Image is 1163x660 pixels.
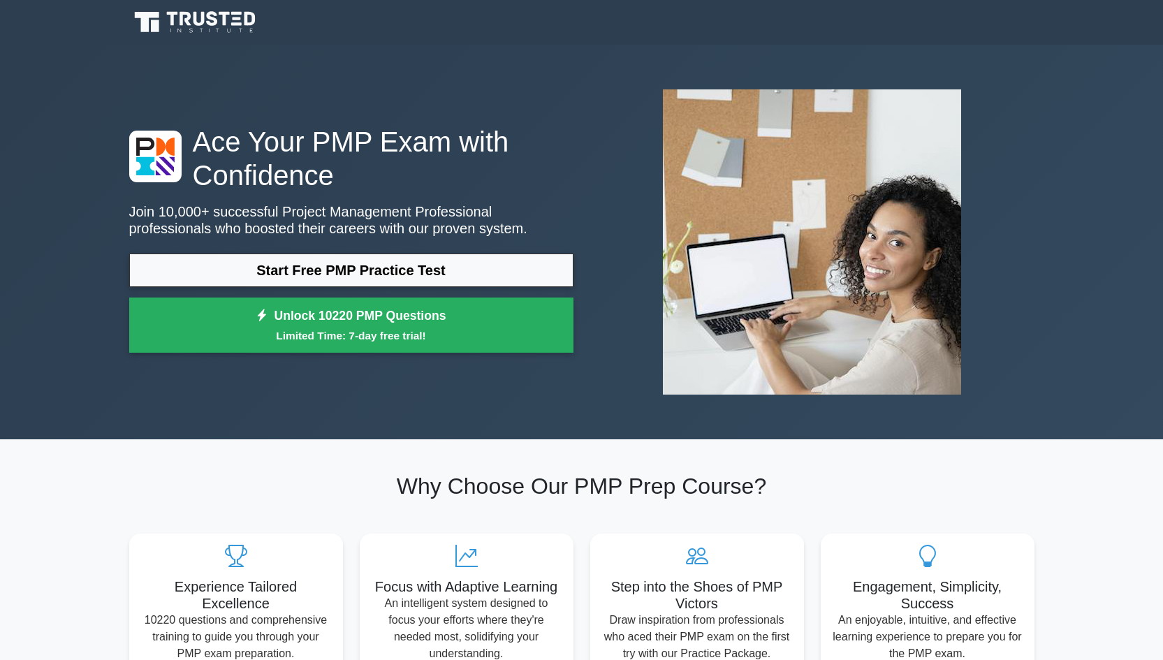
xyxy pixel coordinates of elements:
h5: Engagement, Simplicity, Success [832,578,1023,612]
h2: Why Choose Our PMP Prep Course? [129,473,1034,499]
h1: Ace Your PMP Exam with Confidence [129,125,573,192]
a: Unlock 10220 PMP QuestionsLimited Time: 7-day free trial! [129,298,573,353]
p: Join 10,000+ successful Project Management Professional professionals who boosted their careers w... [129,203,573,237]
h5: Experience Tailored Excellence [140,578,332,612]
small: Limited Time: 7-day free trial! [147,328,556,344]
h5: Step into the Shoes of PMP Victors [601,578,793,612]
h5: Focus with Adaptive Learning [371,578,562,595]
a: Start Free PMP Practice Test [129,254,573,287]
